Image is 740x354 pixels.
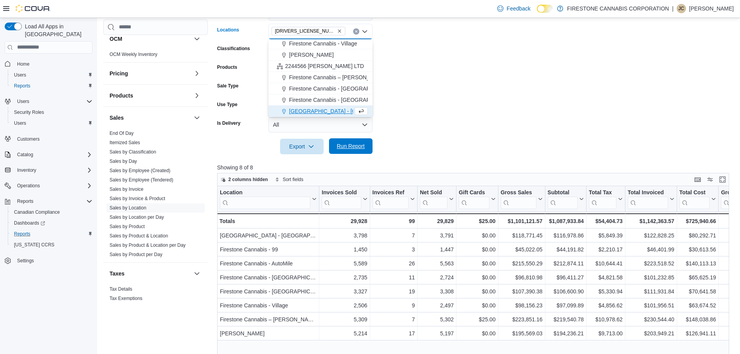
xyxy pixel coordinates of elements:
div: Total Tax [589,189,616,209]
label: Is Delivery [217,120,240,126]
div: Invoices Sold [322,189,361,196]
a: Reports [11,81,33,91]
div: $25.00 [459,315,496,324]
div: 7 [372,231,414,240]
div: Total Cost [679,189,710,196]
div: Subtotal [547,189,577,209]
div: $122,828.25 [628,231,674,240]
a: Security Roles [11,108,47,117]
div: $1,087,933.84 [547,216,583,226]
div: $70,641.58 [679,287,716,296]
a: Users [11,119,29,128]
button: Clear input [353,28,359,35]
button: Sales [110,114,191,122]
button: [PERSON_NAME] [268,49,373,61]
div: 5,589 [322,259,367,268]
div: OCM [103,50,208,62]
div: $65,625.19 [679,273,716,282]
span: Sales by Product [110,223,145,230]
span: Settings [17,258,34,264]
div: $195,569.03 [500,329,542,338]
button: Pricing [192,69,202,78]
span: Reports [11,229,92,239]
button: Products [192,91,202,100]
button: Gross Sales [500,189,542,209]
button: Display options [705,175,715,184]
p: FIRESTONE CANNABIS CORPORATION [567,4,669,13]
span: Home [14,59,92,69]
div: $215,550.29 [500,259,542,268]
span: Reports [11,81,92,91]
div: Firestone Cannabis - Village [220,301,317,310]
span: Catalog [17,152,33,158]
button: All [268,117,373,133]
div: $0.00 [459,245,496,254]
div: $0.00 [459,231,496,240]
img: Cova [16,5,50,12]
span: Users [11,70,92,80]
div: 5,563 [420,259,454,268]
div: $116,978.86 [547,231,583,240]
span: Security Roles [14,109,44,115]
a: Sales by Employee (Tendered) [110,177,173,183]
div: 29,928 [322,216,367,226]
a: Sales by Product [110,224,145,229]
span: Run Report [337,142,365,150]
button: Sales [192,113,202,122]
span: Inventory [14,166,92,175]
span: 2 columns hidden [228,176,268,183]
a: Dashboards [8,218,96,228]
h3: Products [110,92,133,99]
a: Sales by Product & Location [110,233,168,239]
span: [US_STATE] CCRS [14,242,54,248]
a: [US_STATE] CCRS [11,240,57,249]
span: 2244566 [PERSON_NAME] LTD [285,62,364,70]
div: 5,197 [420,329,454,338]
a: Sales by Location per Day [110,214,164,220]
button: Subtotal [547,189,583,209]
div: Firestone Cannabis – [PERSON_NAME] [220,315,317,324]
div: 17 [372,329,414,338]
span: Sales by Product & Location per Day [110,242,186,248]
button: Inventory [2,165,96,176]
button: Users [8,118,96,129]
label: Classifications [217,45,250,52]
span: Sales by Invoice [110,186,143,192]
div: 1,450 [322,245,367,254]
div: 3 [372,245,414,254]
a: Feedback [494,1,533,16]
div: $212,874.11 [547,259,583,268]
div: 1,447 [420,245,454,254]
button: Home [2,58,96,70]
div: $725,940.66 [679,216,716,226]
button: Reports [8,228,96,239]
button: Taxes [110,270,191,277]
a: Sales by Classification [110,149,156,155]
button: Taxes [192,269,202,278]
div: Jeanette Cushing [677,4,686,13]
div: Location [220,189,310,209]
div: $219,540.78 [547,315,583,324]
span: Settings [14,256,92,265]
span: Export [285,139,319,154]
div: 2,724 [420,273,454,282]
div: Gift Cards [459,189,489,196]
span: Sales by Day [110,158,137,164]
button: 2244566 [PERSON_NAME] LTD [268,61,373,72]
span: Operations [17,183,40,189]
div: $30,613.56 [679,245,716,254]
div: Gift Card Sales [459,189,489,209]
span: 2311304 Alberta LTD [272,27,345,35]
button: Total Tax [589,189,623,209]
span: [PERSON_NAME] [289,51,334,59]
div: $0.00 [459,287,496,296]
div: Subtotal [547,189,577,196]
div: $223,518.52 [628,259,674,268]
span: Canadian Compliance [11,208,92,217]
button: Sort fields [272,175,306,184]
label: Locations [217,27,239,33]
button: Total Cost [679,189,716,209]
button: Inventory [14,166,39,175]
button: Operations [2,180,96,191]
